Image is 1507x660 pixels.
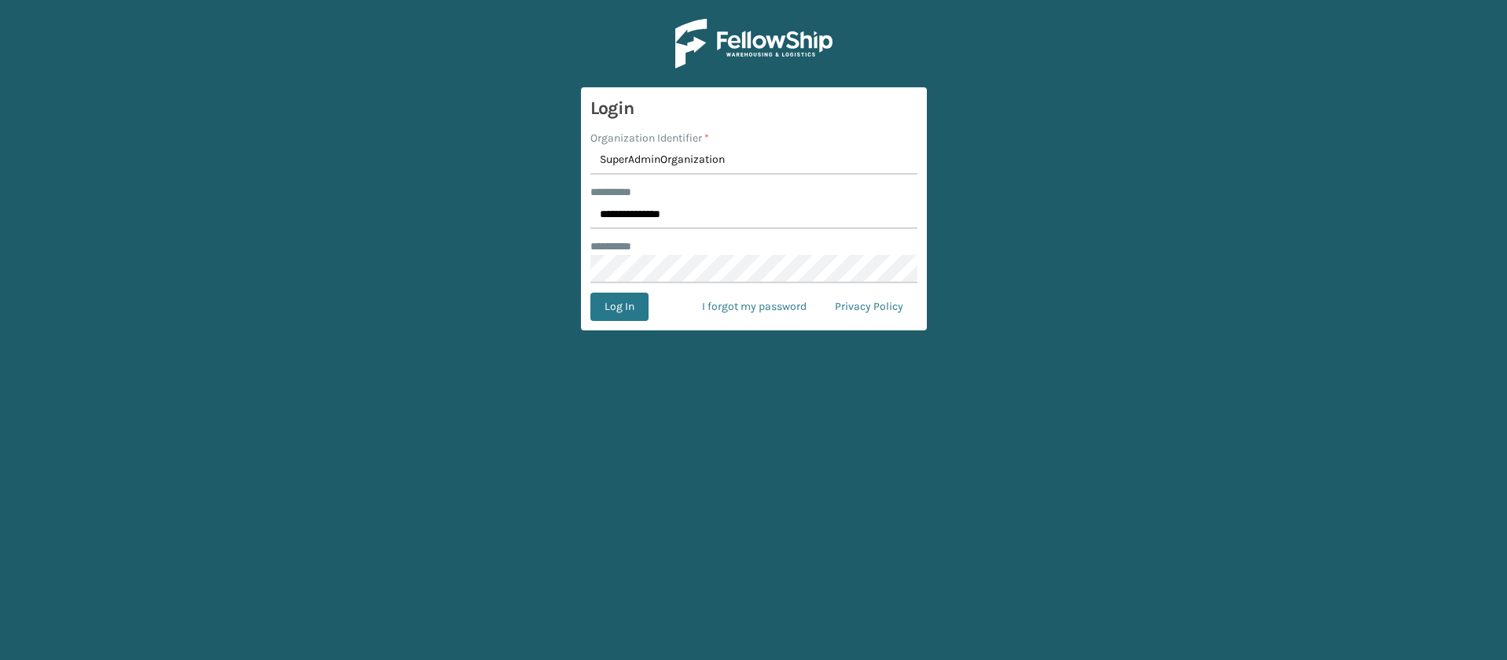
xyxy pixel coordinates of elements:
label: Organization Identifier [590,130,709,146]
button: Log In [590,293,649,321]
a: I forgot my password [688,293,821,321]
img: Logo [675,19,833,68]
h3: Login [590,97,917,120]
a: Privacy Policy [821,293,917,321]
